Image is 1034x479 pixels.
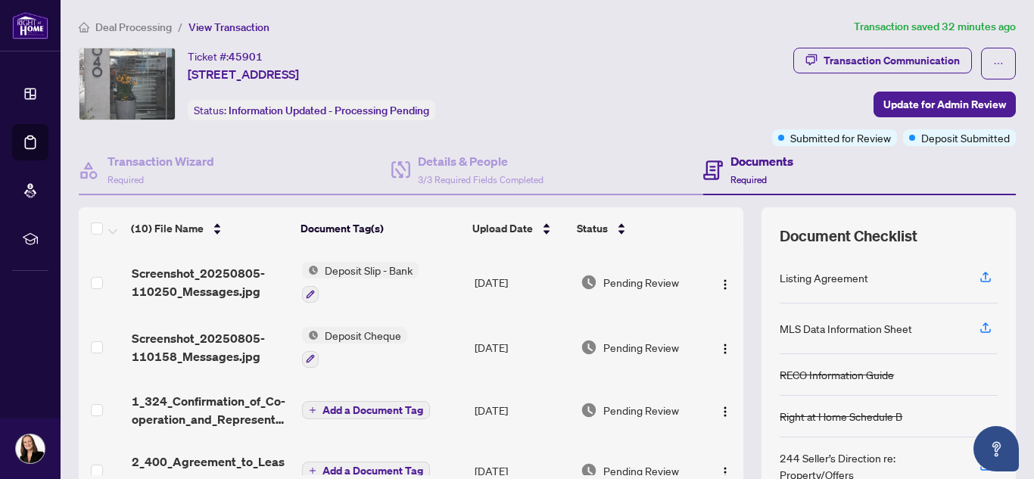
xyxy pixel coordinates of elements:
span: Add a Document Tag [322,465,423,476]
img: Logo [719,343,731,355]
img: Document Status [581,274,597,291]
button: Add a Document Tag [302,401,430,419]
button: Update for Admin Review [874,92,1016,117]
span: plus [309,406,316,414]
img: Status Icon [302,262,319,278]
h4: Details & People [418,152,543,170]
th: Document Tag(s) [294,207,466,250]
img: Logo [719,278,731,291]
h4: Transaction Wizard [107,152,214,170]
button: Transaction Communication [793,48,972,73]
span: Deposit Submitted [921,129,1010,146]
span: Document Checklist [780,226,917,247]
span: Pending Review [603,402,679,418]
div: Transaction Communication [824,48,960,73]
span: View Transaction [188,20,269,34]
article: Transaction saved 32 minutes ago [854,18,1016,36]
li: / [178,18,182,36]
span: Add a Document Tag [322,405,423,415]
div: Ticket #: [188,48,263,65]
span: Pending Review [603,274,679,291]
span: Screenshot_20250805-110250_Messages.jpg [132,264,291,300]
span: [STREET_ADDRESS] [188,65,299,83]
div: RECO Information Guide [780,366,894,383]
span: home [79,22,89,33]
h4: Documents [730,152,793,170]
img: IMG-W12307848_1.jpg [79,48,175,120]
span: Upload Date [472,220,533,237]
span: (10) File Name [131,220,204,237]
img: Logo [719,466,731,478]
img: Status Icon [302,327,319,344]
div: MLS Data Information Sheet [780,320,912,337]
button: Open asap [973,426,1019,471]
span: Deposit Slip - Bank [319,262,419,278]
span: 45901 [229,50,263,64]
button: Add a Document Tag [302,400,430,420]
th: (10) File Name [125,207,294,250]
div: Right at Home Schedule B [780,408,902,425]
td: [DATE] [469,380,575,440]
img: logo [12,11,48,39]
img: Document Status [581,462,597,479]
td: [DATE] [469,315,575,380]
div: Listing Agreement [780,269,868,286]
span: Deposit Cheque [319,327,407,344]
button: Status IconDeposit Cheque [302,327,407,368]
span: Pending Review [603,462,679,479]
span: plus [309,467,316,474]
th: Upload Date [466,207,572,250]
span: ellipsis [993,58,1004,69]
span: 3/3 Required Fields Completed [418,174,543,185]
th: Status [571,207,702,250]
div: Status: [188,100,435,120]
button: Status IconDeposit Slip - Bank [302,262,419,303]
img: Logo [719,406,731,418]
td: [DATE] [469,250,575,315]
button: Logo [713,398,737,422]
span: Information Updated - Processing Pending [229,104,429,117]
button: Logo [713,270,737,294]
span: Required [730,174,767,185]
button: Logo [713,335,737,359]
span: Update for Admin Review [883,92,1006,117]
span: Status [577,220,608,237]
span: Screenshot_20250805-110158_Messages.jpg [132,329,291,365]
span: Required [107,174,144,185]
span: Pending Review [603,339,679,356]
img: Document Status [581,339,597,356]
img: Profile Icon [16,434,45,463]
span: Deal Processing [95,20,172,34]
span: 1_324_Confirmation_of_Co-operation_and_Representation_-_Tenant_Landlord_-_PropTx-[PERSON_NAME].pdf [132,392,291,428]
img: Document Status [581,402,597,418]
span: Submitted for Review [790,129,891,146]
